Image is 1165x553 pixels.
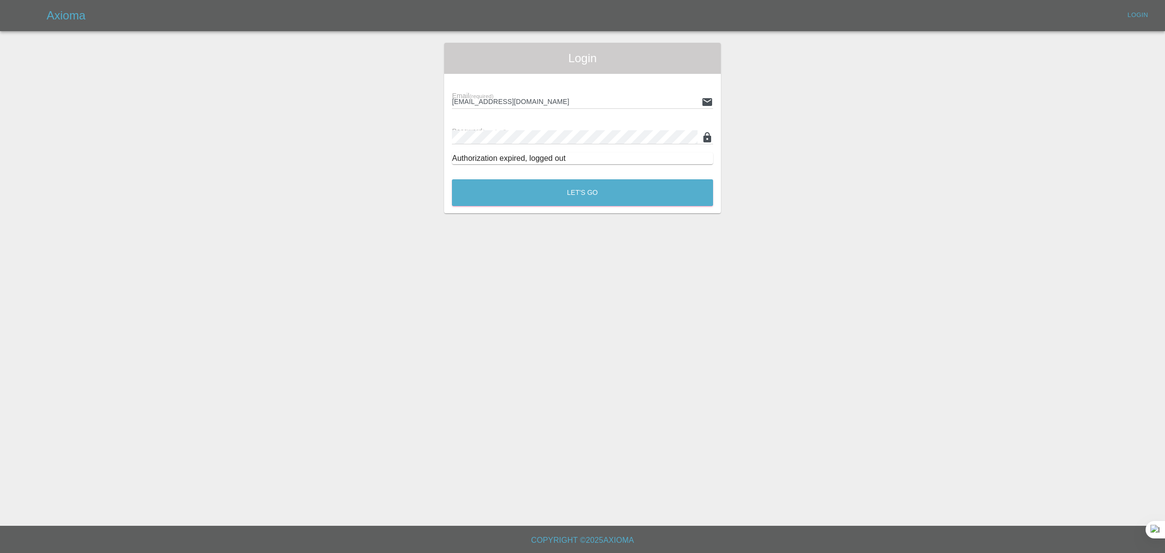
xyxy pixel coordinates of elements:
small: (required) [469,93,494,99]
button: Let's Go [452,179,713,206]
h5: Axioma [47,8,85,23]
div: Authorization expired, logged out [452,153,713,164]
span: Password [452,127,506,135]
span: Login [452,51,713,66]
span: Email [452,92,493,100]
a: Login [1122,8,1153,23]
h6: Copyright © 2025 Axioma [8,534,1157,547]
small: (required) [483,129,507,135]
